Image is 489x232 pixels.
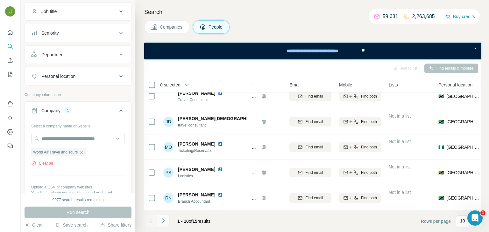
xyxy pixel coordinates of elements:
div: PS [163,167,174,178]
span: Not in a list [389,190,411,195]
span: Find email [305,144,323,150]
button: Feedback [5,140,15,152]
span: Find both [361,119,377,125]
span: World Air Travel and Tours [33,149,78,155]
span: 1 - 10 [177,219,189,224]
img: LinkedIn logo [218,91,223,96]
span: World Air Travel and Tours [226,119,283,124]
button: Find both [339,168,381,177]
span: Branch Accountant [178,199,225,204]
span: 🇹🇿 [438,195,444,201]
span: Mobile [339,82,352,88]
button: Search [5,41,15,52]
button: Use Surfe on LinkedIn [5,98,15,110]
img: LinkedIn logo [218,192,223,197]
p: 10 [460,218,465,224]
button: Enrich CSV [5,55,15,66]
span: Lists [389,82,398,88]
button: Find both [339,142,381,152]
button: Find email [289,168,331,177]
button: Navigate to next page [157,214,170,227]
span: Find email [305,170,323,175]
button: Find email [289,117,331,126]
span: 🇹🇿 [438,119,444,125]
div: Seniority [41,30,59,36]
span: Travel Consultant [178,97,225,103]
p: 59,631 [383,13,398,20]
p: 2,263,685 [412,13,435,20]
span: 🇳🇬 [438,144,444,150]
img: Avatar [5,6,15,17]
span: World Air Travel and Tours [226,170,283,175]
span: [PERSON_NAME] [178,141,215,147]
span: Email [289,82,301,88]
button: Department [25,47,131,62]
h4: Search [144,8,481,17]
span: results [177,219,210,224]
div: Department [41,51,65,58]
span: Find email [305,195,323,201]
span: 0 selected [160,82,181,88]
span: 15 [193,219,198,224]
span: World Air Travel and Tours [226,145,283,150]
span: 🇹🇿 [438,169,444,176]
span: Ticketing/Reservation [178,148,225,154]
button: Use Surfe API [5,112,15,124]
iframe: Banner [144,43,481,59]
button: Find both [339,92,381,101]
div: 1 [64,108,72,113]
span: World Air Travel and Tours [226,94,283,99]
div: MO [163,142,174,152]
button: Clear all [31,160,53,166]
span: Personal location [438,82,472,88]
span: [GEOGRAPHIC_DATA] [446,169,480,176]
button: Share filters [100,222,131,228]
div: 9977 search results remaining [53,197,104,203]
div: Personal location [41,73,75,79]
p: Your list is private and won't be saved or shared. [31,190,125,196]
span: Find email [305,119,323,125]
button: My lists [5,69,15,80]
button: Save search [55,222,88,228]
span: [GEOGRAPHIC_DATA] [446,144,480,150]
iframe: Intercom live chat [467,210,483,226]
span: [GEOGRAPHIC_DATA] [446,119,480,125]
button: Company1 [25,103,131,121]
p: Company information [25,92,131,98]
span: of [189,219,193,224]
span: [GEOGRAPHIC_DATA] [446,93,480,99]
button: Buy credits [445,12,475,21]
span: [PERSON_NAME] [178,90,215,96]
span: Rows per page [421,218,451,224]
button: Clear [25,222,43,228]
span: [GEOGRAPHIC_DATA] [446,195,480,201]
button: Find both [339,117,381,126]
img: Avatar [163,91,174,101]
span: Find both [361,144,377,150]
button: Quick start [5,27,15,38]
span: World Air Travel and Tours [226,195,283,201]
span: Find email [305,93,323,99]
span: 1 [480,210,485,215]
img: LinkedIn logo [218,141,223,147]
span: People [209,24,223,30]
span: [PERSON_NAME] [178,192,215,198]
span: Not in a list [389,113,411,119]
button: Personal location [25,69,131,84]
div: RN [163,193,174,203]
span: Find both [361,195,377,201]
p: Upload a CSV of company websites. [31,184,125,190]
div: Company [41,107,60,114]
div: Job title [41,8,57,15]
span: travel consultant [178,122,248,128]
button: Find email [289,193,331,203]
button: Dashboard [5,126,15,138]
div: JD [163,117,174,127]
span: Not in a list [389,139,411,144]
span: [PERSON_NAME][DEMOGRAPHIC_DATA] [178,115,266,122]
span: Find both [361,170,377,175]
span: Not in a list [389,164,411,169]
span: [PERSON_NAME] [178,166,215,173]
